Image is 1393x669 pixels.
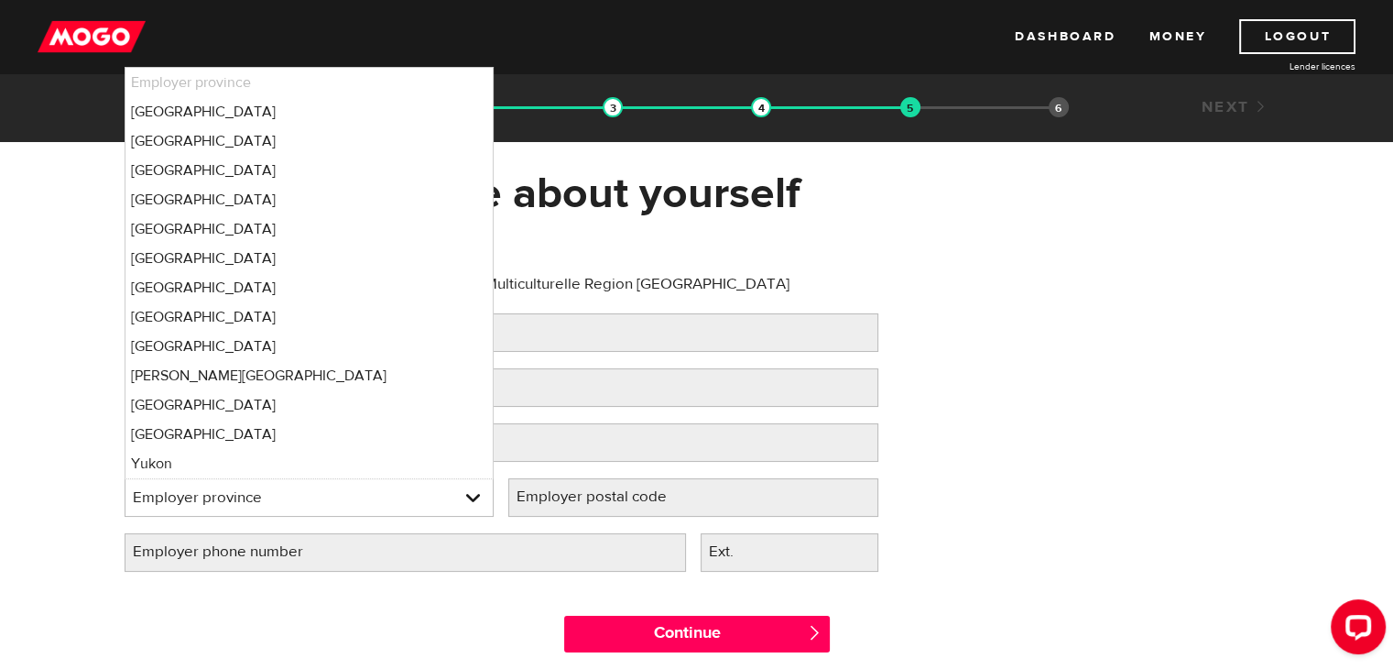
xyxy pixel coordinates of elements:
[564,616,830,653] input: Continue
[125,126,494,156] li: [GEOGRAPHIC_DATA]
[125,361,494,390] li: [PERSON_NAME][GEOGRAPHIC_DATA]
[1201,97,1268,117] a: Next
[1239,19,1355,54] a: Logout
[1148,19,1206,54] a: Money
[125,273,494,302] li: [GEOGRAPHIC_DATA]
[125,244,494,273] li: [GEOGRAPHIC_DATA]
[125,449,494,478] li: Yukon
[125,273,878,295] p: Please tell us about your employment at Association Multiculturelle Region [GEOGRAPHIC_DATA]
[900,97,920,117] img: transparent-188c492fd9eaac0f573672f40bb141c2.gif
[38,19,146,54] img: mogo_logo-11ee424be714fa7cbb0f0f49df9e16ec.png
[125,185,494,214] li: [GEOGRAPHIC_DATA]
[125,97,494,126] li: [GEOGRAPHIC_DATA]
[807,625,822,641] span: 
[125,302,494,332] li: [GEOGRAPHIC_DATA]
[125,156,494,185] li: [GEOGRAPHIC_DATA]
[603,97,623,117] img: transparent-188c492fd9eaac0f573672f40bb141c2.gif
[1316,592,1393,669] iframe: LiveChat chat widget
[125,170,1269,217] h1: Please tell us more about yourself
[751,97,771,117] img: transparent-188c492fd9eaac0f573672f40bb141c2.gif
[125,420,494,449] li: [GEOGRAPHIC_DATA]
[125,68,494,97] li: Employer province
[1218,60,1355,73] a: Lender licences
[125,533,341,571] label: Employer phone number
[125,332,494,361] li: [GEOGRAPHIC_DATA]
[1015,19,1115,54] a: Dashboard
[508,478,704,516] label: Employer postal code
[125,214,494,244] li: [GEOGRAPHIC_DATA]
[125,390,494,420] li: [GEOGRAPHIC_DATA]
[701,533,771,571] label: Ext.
